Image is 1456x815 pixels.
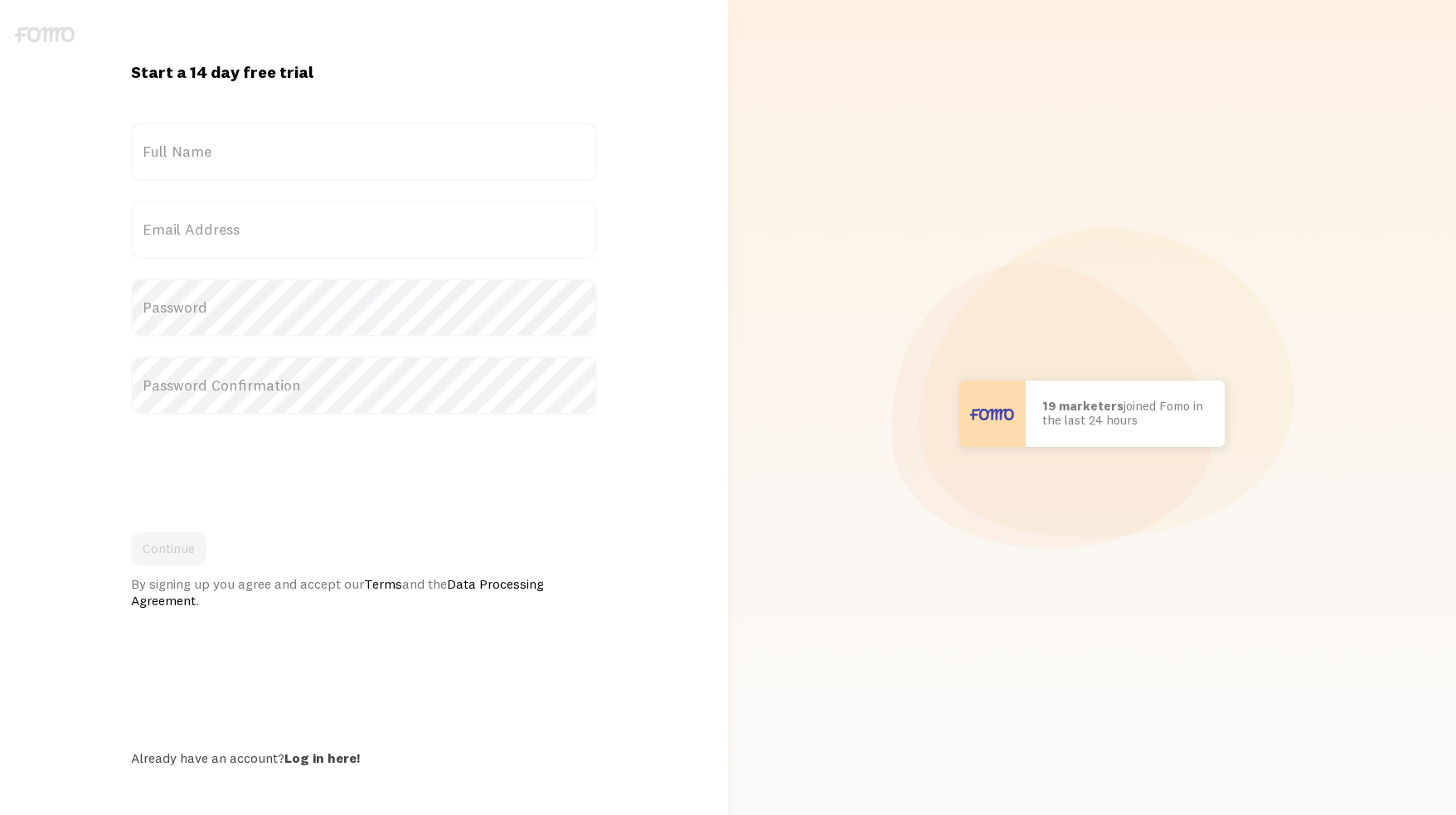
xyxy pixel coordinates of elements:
label: Full Name [131,123,596,181]
div: By signing up you agree and accept our and the . [131,575,596,609]
a: Log in here! [284,750,360,766]
label: Password Confirmation [131,357,596,415]
b: 19 marketers [1042,398,1124,414]
img: User avatar [959,381,1026,447]
h1: Start a 14 day free trial [131,61,596,83]
img: fomo-logo-gray-b99e0e8ada9f9040e2984d0d95b3b12da0074ffd48d1e5cb62ac37fc77b0b268.svg [15,27,75,42]
a: Data Processing Agreement [131,575,544,609]
div: Already have an account? [131,750,596,766]
label: Email Address [131,201,596,259]
p: joined Fomo in the last 24 hours [1042,400,1208,427]
label: Password [131,279,596,337]
a: Terms [364,575,402,592]
iframe: reCAPTCHA [131,434,383,499]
